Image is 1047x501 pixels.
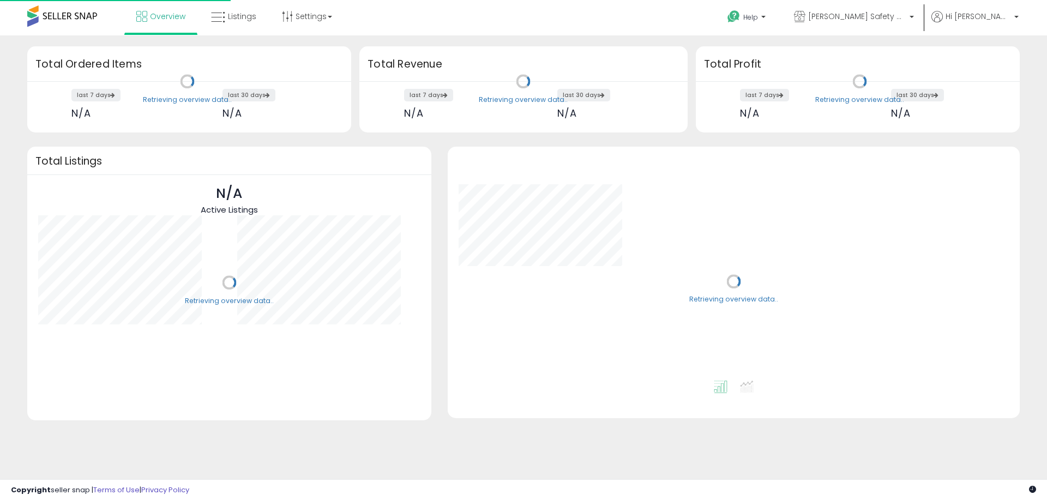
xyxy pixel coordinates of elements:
[479,95,568,105] div: Retrieving overview data..
[689,295,778,305] div: Retrieving overview data..
[719,2,777,35] a: Help
[11,485,189,496] div: seller snap | |
[228,11,256,22] span: Listings
[727,10,741,23] i: Get Help
[150,11,185,22] span: Overview
[141,485,189,495] a: Privacy Policy
[808,11,906,22] span: [PERSON_NAME] Safety & Supply
[946,11,1011,22] span: Hi [PERSON_NAME]
[185,296,274,306] div: Retrieving overview data..
[815,95,904,105] div: Retrieving overview data..
[11,485,51,495] strong: Copyright
[93,485,140,495] a: Terms of Use
[931,11,1019,35] a: Hi [PERSON_NAME]
[143,95,232,105] div: Retrieving overview data..
[743,13,758,22] span: Help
